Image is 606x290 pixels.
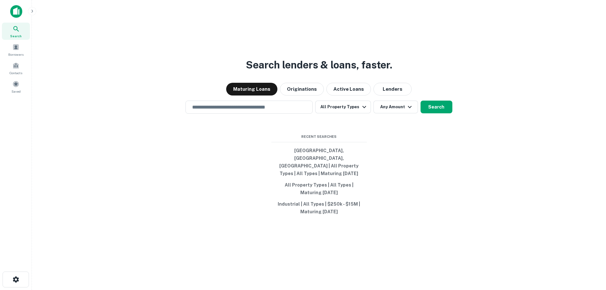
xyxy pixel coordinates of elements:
[10,5,22,18] img: capitalize-icon.png
[271,145,367,179] button: [GEOGRAPHIC_DATA], [GEOGRAPHIC_DATA], [GEOGRAPHIC_DATA] | All Property Types | All Types | Maturi...
[271,198,367,217] button: Industrial | All Types | $250k - $15M | Maturing [DATE]
[10,33,22,39] span: Search
[421,101,452,113] button: Search
[326,83,371,95] button: Active Loans
[2,41,30,58] a: Borrowers
[2,60,30,77] a: Contacts
[574,219,606,249] iframe: Chat Widget
[10,70,22,75] span: Contacts
[246,57,392,73] h3: Search lenders & loans, faster.
[2,23,30,40] a: Search
[315,101,371,113] button: All Property Types
[280,83,324,95] button: Originations
[271,134,367,139] span: Recent Searches
[2,78,30,95] a: Saved
[373,83,412,95] button: Lenders
[226,83,277,95] button: Maturing Loans
[271,179,367,198] button: All Property Types | All Types | Maturing [DATE]
[8,52,24,57] span: Borrowers
[373,101,418,113] button: Any Amount
[11,89,21,94] span: Saved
